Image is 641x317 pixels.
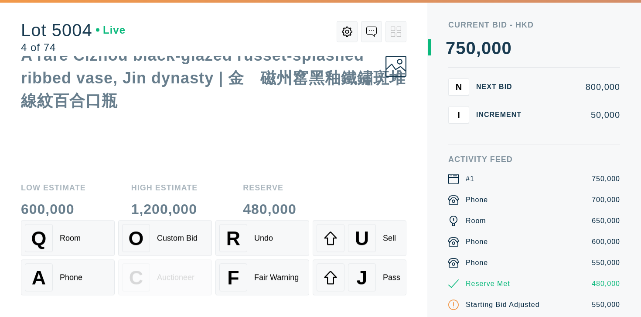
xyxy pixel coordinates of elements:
[466,237,488,247] div: Phone
[383,274,400,283] div: Pass
[215,260,309,296] button: FFair Warning
[118,221,212,257] button: OCustom Bid
[592,237,620,247] div: 600,000
[254,274,299,283] div: Fair Warning
[21,260,115,296] button: APhone
[491,39,501,57] div: 0
[31,228,47,250] span: Q
[254,234,273,244] div: Undo
[60,234,81,244] div: Room
[592,174,620,184] div: 750,000
[243,196,297,210] div: 480,000
[129,267,143,289] span: C
[448,155,620,163] div: Activity Feed
[21,58,406,121] div: A rare Cizhou black-glazed russet-splashed ribbed vase, Jin dynasty | 金 磁州窰黑釉鐵鏽斑堆線紋百合口瓶
[476,111,528,118] div: Increment
[215,221,309,257] button: RUndo
[466,39,476,57] div: 0
[227,267,239,289] span: F
[466,195,488,205] div: Phone
[60,274,82,283] div: Phone
[592,195,620,205] div: 700,000
[592,279,620,289] div: 480,000
[355,228,369,250] span: U
[129,228,144,250] span: O
[466,258,488,268] div: Phone
[448,21,620,29] div: Current Bid - HKD
[466,279,510,289] div: Reserve Met
[21,21,126,38] div: Lot 5004
[118,260,212,296] button: CAuctioneer
[356,267,367,289] span: J
[32,267,46,289] span: A
[466,216,486,226] div: Room
[131,178,198,186] div: High Estimate
[21,178,86,186] div: Low Estimate
[21,42,126,52] div: 4 of 74
[243,178,297,186] div: Reserve
[446,39,456,57] div: 7
[226,228,240,250] span: R
[448,78,469,96] button: N
[157,234,198,244] div: Custom Bid
[456,39,466,57] div: 5
[481,39,491,57] div: 0
[466,300,540,310] div: Starting Bid Adjusted
[592,216,620,226] div: 650,000
[448,106,469,124] button: I
[313,221,406,257] button: USell
[592,258,620,268] div: 550,000
[457,110,460,120] span: I
[383,234,396,244] div: Sell
[501,39,511,57] div: 0
[592,300,620,310] div: 550,000
[21,196,86,210] div: 600,000
[476,83,528,90] div: Next Bid
[157,274,194,283] div: Auctioneer
[535,110,620,119] div: 50,000
[131,196,198,210] div: 1,200,000
[535,83,620,91] div: 800,000
[313,260,406,296] button: JPass
[96,24,126,35] div: Live
[466,174,474,184] div: #1
[21,221,115,257] button: QRoom
[456,82,462,92] span: N
[476,39,481,214] div: ,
